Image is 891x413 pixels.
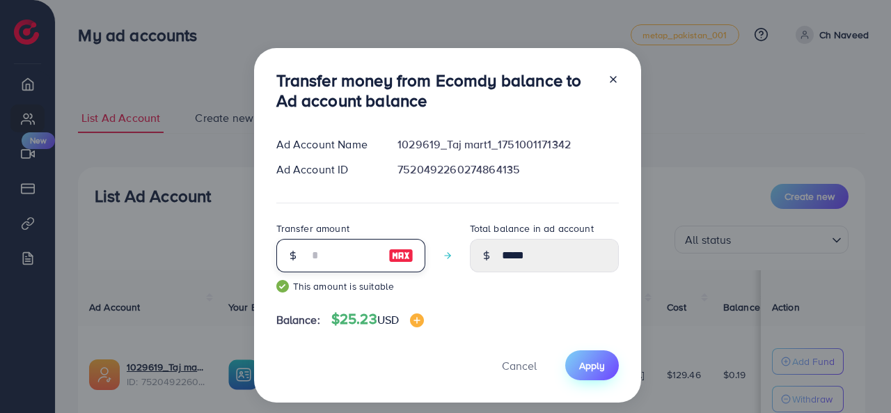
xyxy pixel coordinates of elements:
[276,221,349,235] label: Transfer amount
[832,350,881,403] iframe: Chat
[579,359,605,373] span: Apply
[276,280,289,293] img: guide
[410,313,424,327] img: image
[470,221,594,235] label: Total balance in ad account
[565,350,619,380] button: Apply
[276,279,425,293] small: This amount is suitable
[388,247,413,264] img: image
[276,70,597,111] h3: Transfer money from Ecomdy balance to Ad account balance
[484,350,554,380] button: Cancel
[386,137,629,153] div: 1029619_Taj mart1_1751001171342
[377,312,399,327] span: USD
[331,311,424,328] h4: $25.23
[265,162,387,178] div: Ad Account ID
[386,162,629,178] div: 7520492260274864135
[502,358,537,373] span: Cancel
[265,137,387,153] div: Ad Account Name
[276,312,320,328] span: Balance:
